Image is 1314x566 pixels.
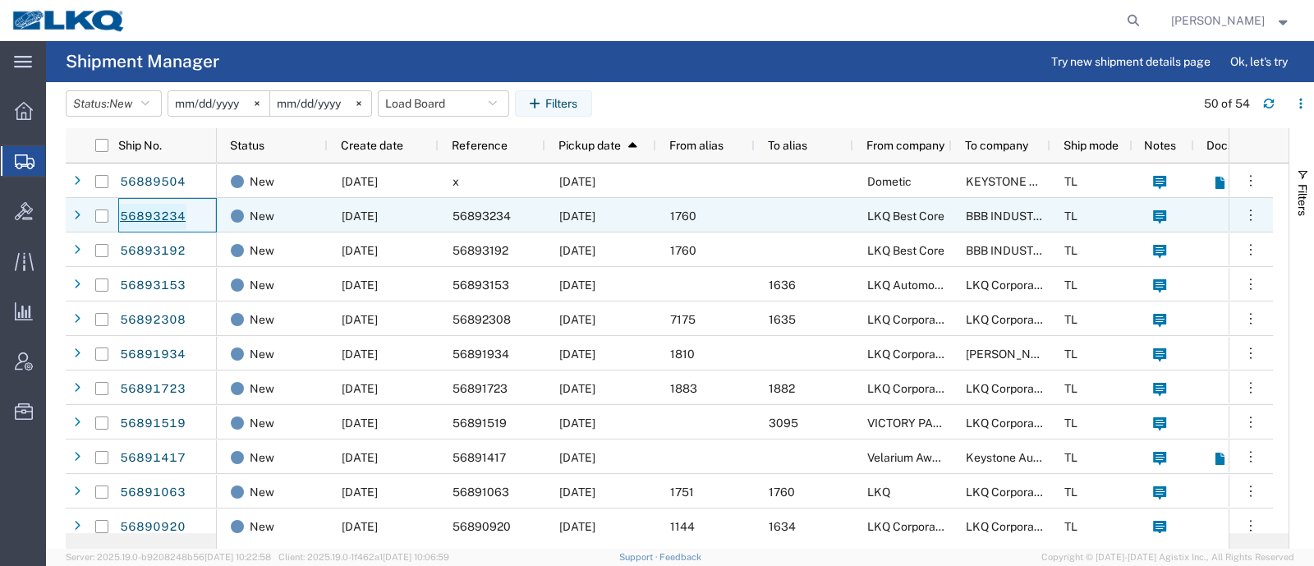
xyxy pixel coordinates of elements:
span: 7175 [670,313,696,326]
div: 50 of 54 [1204,95,1250,113]
span: New [250,440,274,475]
input: Not set [168,91,269,116]
span: LKQ Best Core [867,244,944,257]
span: TL [1064,416,1077,430]
span: Try new shipment details page [1051,53,1211,71]
span: 09/22/2025 [342,416,378,430]
span: LKQ Corporation [867,313,955,326]
span: 09/23/2025 [559,347,595,361]
span: To alias [768,139,807,152]
span: Velarium Awnings [867,451,961,464]
span: 56893234 [453,209,511,223]
span: 56890920 [453,520,511,533]
span: LKQ Corporation [966,416,1054,430]
span: 56893192 [453,244,508,257]
button: Ok, let's try [1216,48,1302,75]
span: New [250,164,274,199]
span: New [250,475,274,509]
span: New [250,268,274,302]
span: 09/22/2025 [342,244,378,257]
span: To company [965,139,1028,152]
span: 09/22/2025 [342,313,378,326]
span: TL [1064,175,1077,188]
span: CARDENAS FORWARDING [966,347,1137,361]
span: 1760 [769,485,795,499]
span: LKQ Corporation [867,347,955,361]
span: 56891723 [453,382,508,395]
span: LKQ Best Core [867,209,944,223]
span: BBB INDUSTRIES C/O Maquila Automotive Services [966,209,1237,223]
a: 56891063 [119,480,186,506]
span: From alias [669,139,724,152]
span: LKQ Corporation [966,278,1054,292]
span: Keystone Automotive Operations [966,451,1139,464]
span: New [250,199,274,233]
span: 09/23/2025 [559,416,595,430]
button: Filters [515,90,592,117]
span: Server: 2025.19.0-b9208248b56 [66,552,271,562]
span: New [250,302,274,337]
span: TL [1064,520,1077,533]
span: Kenneth Tatum [1171,12,1265,30]
span: BBB INDUSTRIES C/O Maquila Automotive Services [966,244,1237,257]
input: Not set [270,91,371,116]
span: LKQ Corporation [867,520,955,533]
span: 09/22/2025 [559,175,595,188]
span: Status [230,139,264,152]
a: 56893153 [119,273,186,299]
span: TL [1064,347,1077,361]
span: 56891519 [453,416,507,430]
span: Filters [1296,184,1309,216]
span: 56891934 [453,347,509,361]
a: 56891934 [119,342,186,368]
span: 1810 [670,347,695,361]
span: New [250,509,274,544]
span: 1144 [670,520,695,533]
span: TL [1064,209,1077,223]
span: 56892308 [453,313,511,326]
span: LKQ Corporation [966,313,1054,326]
span: [DATE] 10:06:59 [383,552,449,562]
span: TL [1064,382,1077,395]
span: LKQ Corporation [966,485,1054,499]
span: Client: 2025.19.0-1f462a1 [278,552,449,562]
span: LKQ Corporation [867,382,955,395]
span: Create date [341,139,403,152]
span: 09/20/2025 [342,175,378,188]
span: 09/22/2025 [342,451,378,464]
a: Support [619,552,660,562]
span: Docs [1206,139,1234,152]
a: 56889504 [119,169,186,196]
span: 56891063 [453,485,509,499]
span: Notes [1144,139,1176,152]
span: Copyright © [DATE]-[DATE] Agistix Inc., All Rights Reserved [1041,550,1294,564]
span: New [250,371,274,406]
span: TL [1064,451,1077,464]
span: Ship mode [1064,139,1119,152]
span: TL [1064,244,1077,257]
span: 1882 [769,382,795,395]
span: [DATE] 10:22:58 [204,552,271,562]
span: 09/23/2025 [559,209,595,223]
span: From company [866,139,944,152]
span: x [453,175,459,188]
span: TL [1064,313,1077,326]
span: 1760 [670,209,696,223]
span: LKQ Automotive Core Services [867,278,1029,292]
a: 56890920 [119,514,186,541]
span: New [250,337,274,371]
a: 56893192 [119,238,186,265]
span: 1634 [769,520,796,533]
span: 09/23/2025 [559,451,595,464]
button: [PERSON_NAME] [1170,11,1292,30]
span: 1751 [670,485,694,499]
img: logo [11,8,126,33]
span: KEYSTONE AUTOMOTIVE OPERATIONS [966,175,1178,188]
span: LKQ Corporation [966,382,1054,395]
span: 09/23/2025 [559,313,595,326]
a: 56892308 [119,307,186,334]
span: 09/23/2025 [559,485,595,499]
span: 1760 [670,244,696,257]
span: 56893153 [453,278,509,292]
span: 09/22/2025 [342,278,378,292]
